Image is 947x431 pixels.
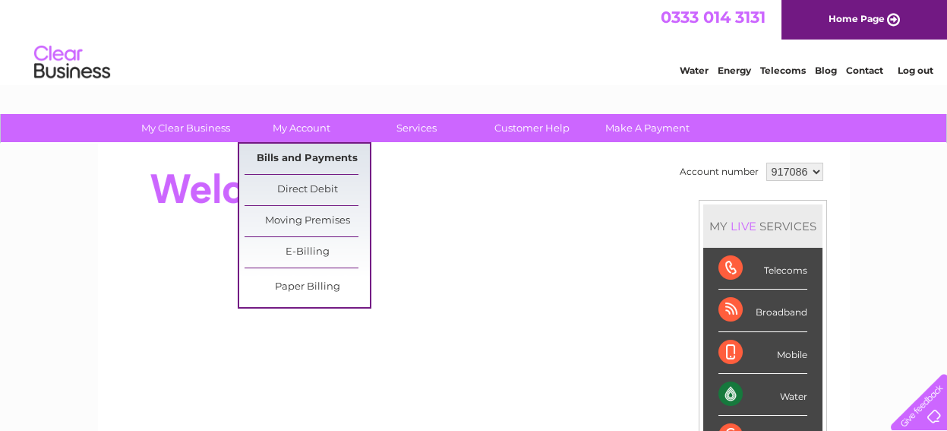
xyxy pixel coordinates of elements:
div: Telecoms [718,248,807,290]
a: Blog [815,65,837,76]
a: E-Billing [245,237,370,268]
div: Broadband [718,290,807,331]
a: Make A Payment [585,114,710,142]
a: Moving Premises [245,206,370,236]
div: Clear Business is a trading name of Verastar Limited (registered in [GEOGRAPHIC_DATA] No. 3667643... [115,8,833,74]
a: Bills and Payments [245,144,370,174]
a: Energy [718,65,751,76]
div: Water [718,374,807,416]
a: Log out [897,65,933,76]
a: Water [680,65,709,76]
a: Paper Billing [245,272,370,303]
div: LIVE [728,219,759,233]
td: Account number [676,159,762,185]
div: Mobile [718,332,807,374]
img: logo.png [33,40,111,86]
a: Services [354,114,479,142]
a: My Account [238,114,364,142]
div: MY SERVICES [703,204,822,248]
a: Contact [846,65,883,76]
a: My Clear Business [123,114,248,142]
a: Direct Debit [245,175,370,205]
a: Telecoms [760,65,806,76]
a: 0333 014 3131 [661,8,765,27]
a: Customer Help [469,114,595,142]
